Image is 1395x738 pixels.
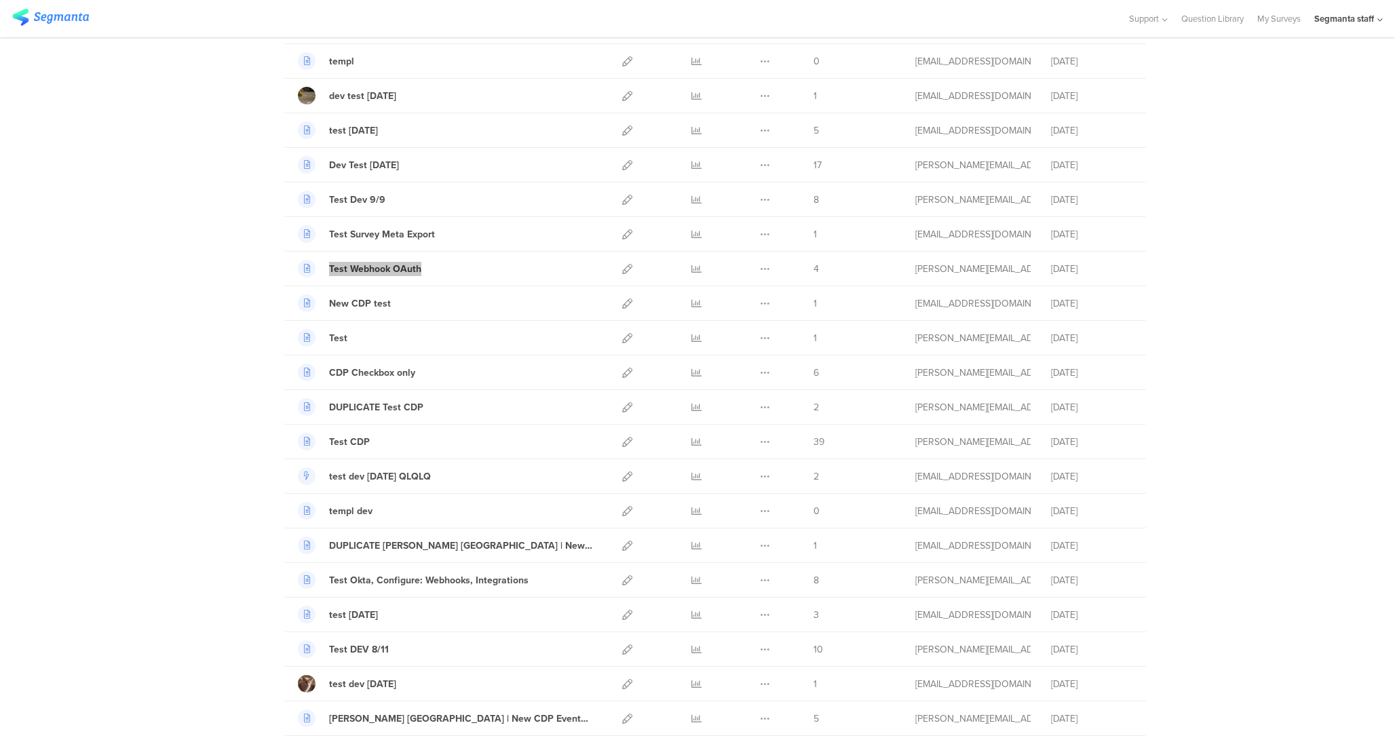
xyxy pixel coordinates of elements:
div: svyatoslav@segmanta.com [915,539,1031,553]
span: 3 [814,608,819,622]
div: [DATE] [1051,193,1132,207]
div: Test Dev 9/9 [329,193,385,207]
div: Test Survey Meta Export [329,227,435,241]
div: [DATE] [1051,504,1132,518]
span: 0 [814,504,820,518]
div: DUPLICATE Test CDP [329,400,423,414]
div: dev test 9 sep 25 [329,89,396,103]
div: eliran@segmanta.com [915,54,1031,69]
a: test dev [DATE] QLQLQ [298,467,431,485]
span: 39 [814,435,824,449]
div: [DATE] [1051,539,1132,553]
div: [DATE] [1051,400,1132,414]
span: 2 [814,400,819,414]
a: DUPLICATE [PERSON_NAME] [GEOGRAPHIC_DATA] | New CDP Events [298,537,592,554]
span: 4 [814,262,819,276]
span: 1 [814,539,817,553]
div: eliran@segmanta.com [915,469,1031,484]
span: 10 [814,642,823,657]
div: [DATE] [1051,123,1132,138]
div: [DATE] [1051,262,1132,276]
div: riel@segmanta.com [915,158,1031,172]
a: Test Survey Meta Export [298,225,435,243]
div: riel@segmanta.com [915,366,1031,380]
div: riel@segmanta.com [915,435,1031,449]
div: eliran@segmanta.com [915,504,1031,518]
div: [DATE] [1051,469,1132,484]
span: 1 [814,227,817,241]
a: Test Dev 9/9 [298,191,385,208]
a: test dev [DATE] [298,675,396,693]
div: [DATE] [1051,435,1132,449]
a: templ dev [298,502,372,520]
span: 1 [814,677,817,691]
a: CDP Checkbox only [298,364,415,381]
div: Test CDP [329,435,370,449]
div: riel@segmanta.com [915,400,1031,414]
div: raymund@segmanta.com [915,193,1031,207]
div: test 8.11.25 [329,608,378,622]
span: 8 [814,193,819,207]
div: eliran@segmanta.com [915,677,1031,691]
a: Test [298,329,347,347]
div: [DATE] [1051,573,1132,587]
div: [DATE] [1051,331,1132,345]
a: Test DEV 8/11 [298,640,389,658]
div: [DATE] [1051,227,1132,241]
div: [DATE] [1051,366,1132,380]
a: test [DATE] [298,606,378,623]
div: raymund@segmanta.com [915,642,1031,657]
a: Test CDP [298,433,370,450]
a: [PERSON_NAME] [GEOGRAPHIC_DATA] | New CDP Events, sgrd [298,710,592,727]
span: 8 [814,573,819,587]
div: Test Okta, Configure: Webhooks, Integrations [329,573,529,587]
span: 1 [814,331,817,345]
div: raymund@segmanta.com [915,712,1031,726]
div: channelle@segmanta.com [915,123,1031,138]
span: 2 [814,469,819,484]
a: Test Webhook OAuth [298,260,421,277]
img: segmanta logo [12,9,89,26]
div: riel@segmanta.com [915,262,1031,276]
span: 5 [814,712,819,726]
span: 6 [814,366,819,380]
div: [DATE] [1051,296,1132,311]
div: svyatoslav@segmanta.com [915,227,1031,241]
a: Dev Test [DATE] [298,156,399,174]
span: Support [1129,12,1159,25]
div: New CDP test [329,296,391,311]
div: [DATE] [1051,54,1132,69]
a: Test Okta, Configure: Webhooks, Integrations [298,571,529,589]
span: 1 [814,89,817,103]
div: Segmanta staff [1314,12,1374,25]
div: raymund@segmanta.com [915,573,1031,587]
div: Test Webhook OAuth [329,262,421,276]
div: templ [329,54,354,69]
div: test 9.9.25 [329,123,378,138]
div: [DATE] [1051,608,1132,622]
div: templ dev [329,504,372,518]
div: Test [329,331,347,345]
div: eliran@segmanta.com [915,89,1031,103]
a: dev test [DATE] [298,87,396,104]
div: test dev mon 11 aug [329,677,396,691]
a: templ [298,52,354,70]
div: [DATE] [1051,158,1132,172]
div: Nevin NC | New CDP Events, sgrd [329,712,592,726]
div: Test DEV 8/11 [329,642,389,657]
a: test [DATE] [298,121,378,139]
span: 1 [814,296,817,311]
div: [DATE] [1051,642,1132,657]
div: svyatoslav@segmanta.com [915,296,1031,311]
div: Dev Test 9.9.25 [329,158,399,172]
div: raymund@segmanta.com [915,331,1031,345]
div: test dev aug 11 QLQLQ [329,469,431,484]
div: [DATE] [1051,89,1132,103]
div: [DATE] [1051,677,1132,691]
div: CDP Checkbox only [329,366,415,380]
div: [DATE] [1051,712,1132,726]
a: New CDP test [298,294,391,312]
span: 5 [814,123,819,138]
div: channelle@segmanta.com [915,608,1031,622]
span: 17 [814,158,822,172]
